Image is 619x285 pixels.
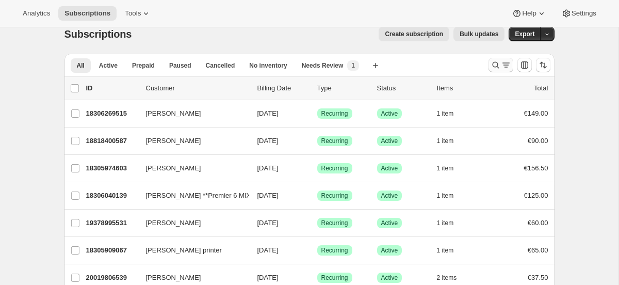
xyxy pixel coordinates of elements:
[257,109,279,117] span: [DATE]
[509,27,541,41] button: Export
[23,9,50,18] span: Analytics
[206,61,235,70] span: Cancelled
[140,133,243,149] button: [PERSON_NAME]
[257,137,279,145] span: [DATE]
[536,58,550,72] button: Sort the results
[257,246,279,254] span: [DATE]
[99,61,118,70] span: Active
[437,109,454,118] span: 1 item
[146,191,256,201] span: [PERSON_NAME] **Premier 6 MIX**
[140,105,243,122] button: [PERSON_NAME]
[321,219,348,227] span: Recurring
[146,83,249,93] p: Customer
[321,109,348,118] span: Recurring
[437,219,454,227] span: 1 item
[367,58,384,73] button: Create new view
[321,192,348,200] span: Recurring
[321,246,348,255] span: Recurring
[146,163,201,173] span: [PERSON_NAME]
[119,6,157,21] button: Tools
[381,192,398,200] span: Active
[488,58,513,72] button: Search and filter results
[381,164,398,172] span: Active
[86,134,548,148] div: 18818400587[PERSON_NAME][DATE]SuccessRecurringSuccessActive1 item€90.00
[555,6,602,21] button: Settings
[321,164,348,172] span: Recurring
[528,137,548,145] span: €90.00
[385,30,443,38] span: Create subscription
[140,160,243,177] button: [PERSON_NAME]
[257,83,309,93] p: Billing Date
[517,58,532,72] button: Customize table column order and visibility
[528,219,548,227] span: €60.00
[437,83,488,93] div: Items
[64,9,110,18] span: Subscriptions
[437,164,454,172] span: 1 item
[317,83,369,93] div: Type
[437,192,454,200] span: 1 item
[257,219,279,227] span: [DATE]
[146,108,201,119] span: [PERSON_NAME]
[524,192,548,199] span: €125.00
[17,6,56,21] button: Analytics
[58,6,117,21] button: Subscriptions
[437,161,465,176] button: 1 item
[86,136,138,146] p: 18818400587
[249,61,287,70] span: No inventory
[381,137,398,145] span: Active
[86,191,138,201] p: 18306040139
[86,245,138,256] p: 18305909067
[381,109,398,118] span: Active
[77,61,85,70] span: All
[381,274,398,282] span: Active
[140,187,243,204] button: [PERSON_NAME] **Premier 6 MIX**
[351,61,355,70] span: 1
[140,242,243,259] button: [PERSON_NAME] printer
[257,164,279,172] span: [DATE]
[146,273,201,283] span: [PERSON_NAME]
[437,216,465,230] button: 1 item
[86,106,548,121] div: 18306269515[PERSON_NAME][DATE]SuccessRecurringSuccessActive1 item€149.00
[506,6,552,21] button: Help
[86,188,548,203] div: 18306040139[PERSON_NAME] **Premier 6 MIX**[DATE]SuccessRecurringSuccessActive1 item€125.00
[522,9,536,18] span: Help
[257,192,279,199] span: [DATE]
[437,271,468,285] button: 2 items
[86,108,138,119] p: 18306269515
[146,218,201,228] span: [PERSON_NAME]
[528,274,548,281] span: €37.50
[257,274,279,281] span: [DATE]
[169,61,191,70] span: Paused
[86,243,548,258] div: 18305909067[PERSON_NAME] printer[DATE]SuccessRecurringSuccessActive1 item€65.00
[437,137,454,145] span: 1 item
[437,106,465,121] button: 1 item
[437,243,465,258] button: 1 item
[515,30,534,38] span: Export
[86,163,138,173] p: 18305974603
[437,274,457,282] span: 2 items
[86,218,138,228] p: 19378995531
[86,271,548,285] div: 20019806539[PERSON_NAME][DATE]SuccessRecurringSuccessActive2 items€37.50
[64,28,132,40] span: Subscriptions
[572,9,596,18] span: Settings
[437,188,465,203] button: 1 item
[86,273,138,283] p: 20019806539
[524,109,548,117] span: €149.00
[381,246,398,255] span: Active
[460,30,498,38] span: Bulk updates
[437,134,465,148] button: 1 item
[140,215,243,231] button: [PERSON_NAME]
[132,61,155,70] span: Prepaid
[302,61,344,70] span: Needs Review
[453,27,504,41] button: Bulk updates
[379,27,449,41] button: Create subscription
[524,164,548,172] span: €156.50
[321,137,348,145] span: Recurring
[146,245,222,256] span: [PERSON_NAME] printer
[86,216,548,230] div: 19378995531[PERSON_NAME][DATE]SuccessRecurringSuccessActive1 item€60.00
[125,9,141,18] span: Tools
[86,83,138,93] p: ID
[86,83,548,93] div: IDCustomerBilling DateTypeStatusItemsTotal
[377,83,429,93] p: Status
[146,136,201,146] span: [PERSON_NAME]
